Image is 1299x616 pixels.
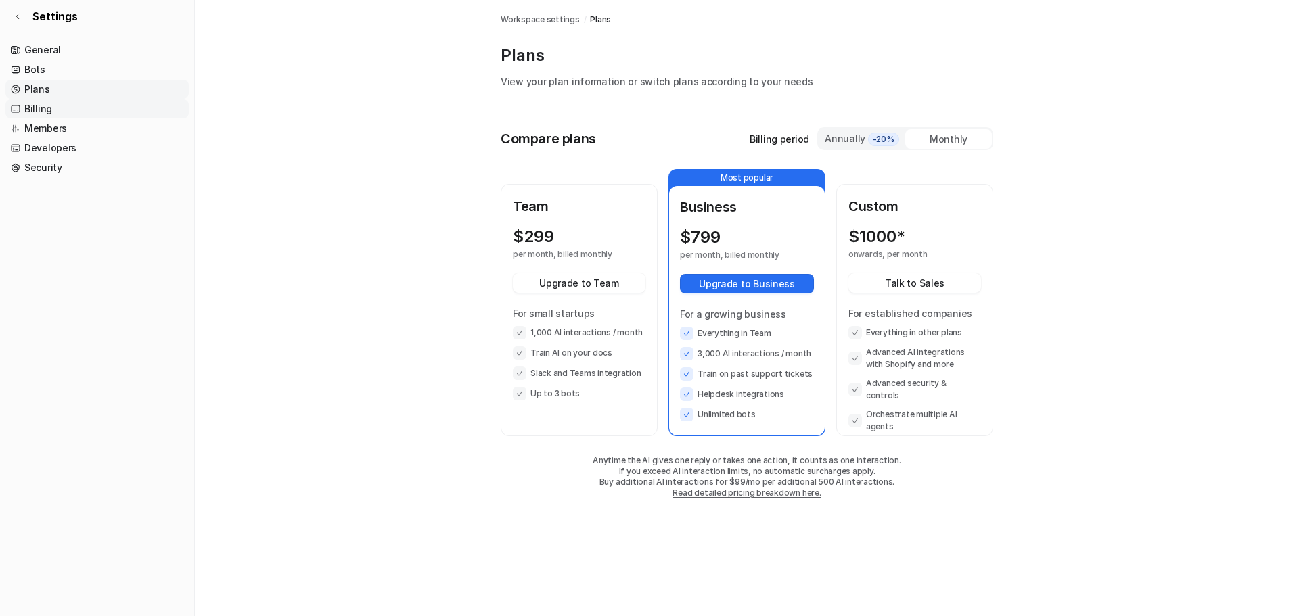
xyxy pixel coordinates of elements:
div: Monthly [905,129,992,149]
li: Unlimited bots [680,408,814,421]
li: Slack and Teams integration [513,366,645,380]
p: Team [513,196,645,216]
a: Plans [5,80,189,99]
li: Orchestrate multiple AI agents [848,408,981,433]
p: Most popular [669,170,825,186]
p: View your plan information or switch plans according to your needs [501,74,993,89]
p: Custom [848,196,981,216]
p: $ 1000* [848,227,905,246]
p: For small startups [513,306,645,321]
p: per month, billed monthly [513,249,621,260]
a: Read detailed pricing breakdown here. [673,488,821,498]
p: Billing period [750,132,809,146]
p: onwards, per month [848,249,957,260]
li: Helpdesk integrations [680,387,814,401]
p: For a growing business [680,307,814,321]
a: Workspace settings [501,14,580,26]
a: Developers [5,139,189,158]
p: $ 799 [680,228,721,247]
p: Anytime the AI gives one reply or takes one action, it counts as one interaction. [501,455,993,466]
p: If you exceed AI interaction limits, no automatic surcharges apply. [501,466,993,477]
a: Security [5,158,189,177]
li: 1,000 AI interactions / month [513,326,645,339]
li: Train on past support tickets [680,367,814,381]
p: Plans [501,45,993,66]
span: Settings [32,8,78,24]
a: Bots [5,60,189,79]
div: Annually [824,131,900,146]
a: Members [5,119,189,138]
span: -20% [868,133,899,146]
li: Everything in Team [680,327,814,340]
li: Advanced AI integrations with Shopify and more [848,346,981,371]
li: Train AI on your docs [513,346,645,360]
li: 3,000 AI interactions / month [680,347,814,360]
span: / [584,14,587,26]
p: $ 299 [513,227,554,246]
a: Plans [590,14,611,26]
p: Compare plans [501,128,596,149]
p: Business [680,197,814,217]
p: For established companies [848,306,981,321]
button: Talk to Sales [848,273,981,293]
button: Upgrade to Business [680,274,814,293]
p: Buy additional AI interactions for $99/mo per additional 500 AI interactions. [501,477,993,488]
a: Billing [5,99,189,118]
li: Advanced security & controls [848,377,981,402]
li: Everything in other plans [848,326,981,339]
li: Up to 3 bots [513,387,645,400]
a: General [5,41,189,60]
p: per month, billed monthly [680,250,790,260]
button: Upgrade to Team [513,273,645,293]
